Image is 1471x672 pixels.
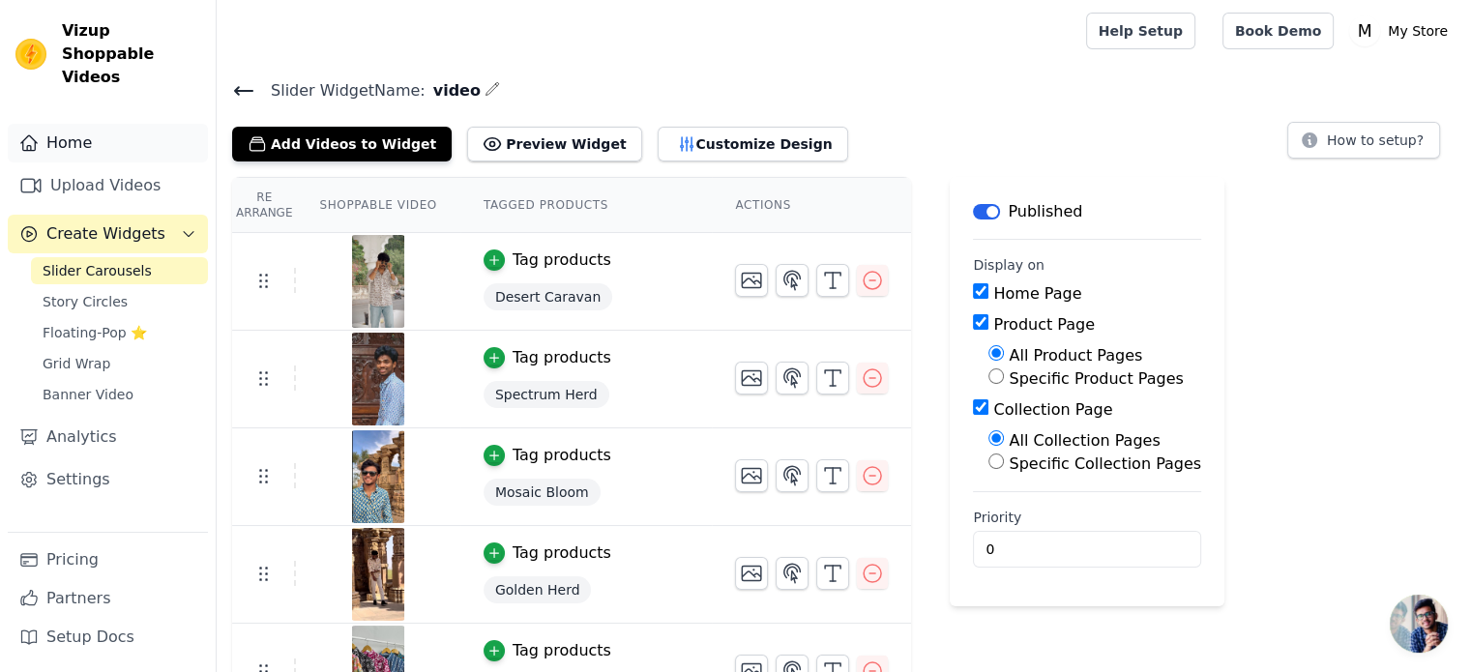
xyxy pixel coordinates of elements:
[973,255,1044,275] legend: Display on
[484,576,592,603] span: Golden Herd
[31,257,208,284] a: Slider Carousels
[351,528,405,621] img: vizup-images-8797.png
[8,418,208,456] a: Analytics
[255,79,426,102] span: Slider Widget Name:
[993,400,1112,419] label: Collection Page
[485,77,500,103] div: Edit Name
[1380,14,1456,48] p: My Store
[993,315,1095,334] label: Product Page
[43,261,152,280] span: Slider Carousels
[1009,431,1160,450] label: All Collection Pages
[484,639,611,662] button: Tag products
[484,283,612,310] span: Desert Caravan
[351,430,405,523] img: vizup-images-6d3e.png
[735,459,768,492] button: Change Thumbnail
[1086,13,1195,49] a: Help Setup
[1009,346,1142,365] label: All Product Pages
[8,460,208,499] a: Settings
[8,579,208,618] a: Partners
[15,39,46,70] img: Vizup
[1008,200,1082,223] p: Published
[31,319,208,346] a: Floating-Pop ⭐
[1009,454,1201,473] label: Specific Collection Pages
[1287,122,1440,159] button: How to setup?
[31,381,208,408] a: Banner Video
[513,541,611,565] div: Tag products
[513,639,611,662] div: Tag products
[735,264,768,297] button: Change Thumbnail
[484,541,611,565] button: Tag products
[351,333,405,425] img: vizup-images-1fcc.png
[467,127,641,161] button: Preview Widget
[8,541,208,579] a: Pricing
[973,508,1201,527] label: Priority
[31,350,208,377] a: Grid Wrap
[46,222,165,246] span: Create Widgets
[484,346,611,369] button: Tag products
[232,178,296,233] th: Re Arrange
[1222,13,1334,49] a: Book Demo
[993,284,1081,303] label: Home Page
[735,362,768,394] button: Change Thumbnail
[1390,595,1448,653] a: Open chat
[8,618,208,657] a: Setup Docs
[460,178,712,233] th: Tagged Products
[735,557,768,590] button: Change Thumbnail
[426,79,481,102] span: video
[232,127,452,161] button: Add Videos to Widget
[513,346,611,369] div: Tag products
[513,248,611,272] div: Tag products
[43,385,133,404] span: Banner Video
[62,19,200,89] span: Vizup Shoppable Videos
[712,178,911,233] th: Actions
[513,444,611,467] div: Tag products
[43,354,110,373] span: Grid Wrap
[8,215,208,253] button: Create Widgets
[8,166,208,205] a: Upload Videos
[658,127,848,161] button: Customize Design
[484,248,611,272] button: Tag products
[8,124,208,162] a: Home
[484,479,601,506] span: Mosaic Bloom
[1358,21,1372,41] text: M
[484,381,609,408] span: Spectrum Herd
[31,288,208,315] a: Story Circles
[1009,369,1183,388] label: Specific Product Pages
[351,235,405,328] img: vizup-images-050f.png
[43,323,147,342] span: Floating-Pop ⭐
[43,292,128,311] span: Story Circles
[296,178,459,233] th: Shoppable Video
[1287,135,1440,154] a: How to setup?
[484,444,611,467] button: Tag products
[1349,14,1456,48] button: M My Store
